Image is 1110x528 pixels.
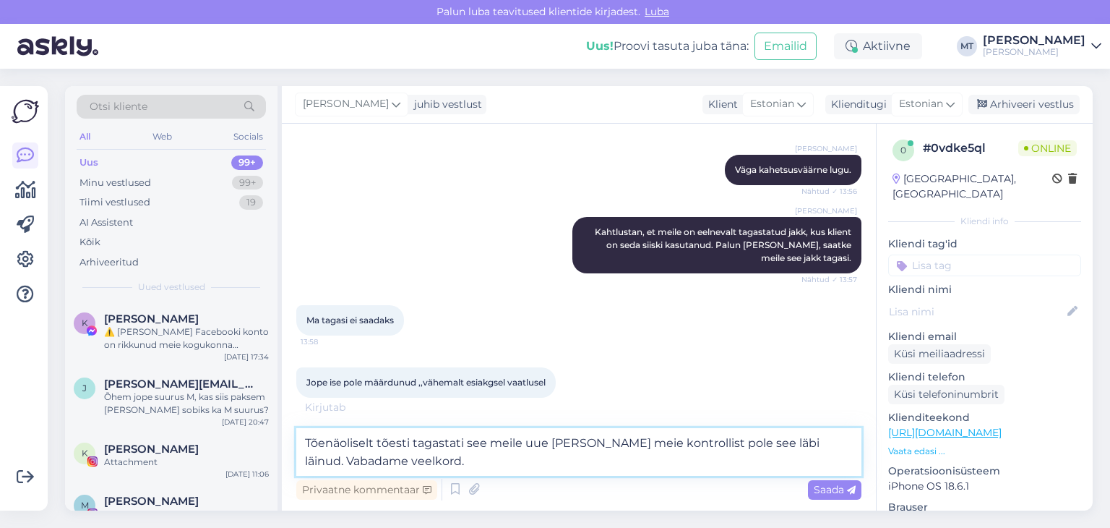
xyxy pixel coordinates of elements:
[795,143,857,154] span: [PERSON_NAME]
[225,469,269,480] div: [DATE] 11:06
[232,176,263,190] div: 99+
[888,426,1002,439] a: [URL][DOMAIN_NAME]
[735,164,851,175] span: Väga kahetsusväärne lugu.
[79,176,151,190] div: Minu vestlused
[79,235,100,250] div: Kõik
[888,410,1081,425] p: Klienditeekond
[586,38,749,55] div: Proovi tasuta juba täna:
[301,336,355,347] span: 13:58
[77,127,93,146] div: All
[296,400,861,415] div: Kirjutab
[888,215,1081,228] div: Kliendi info
[888,464,1081,479] p: Operatsioonisüsteem
[814,483,856,496] span: Saada
[82,383,87,393] span: j
[306,377,546,388] span: Jope ise pole määrdunud ,,vähemalt esiakgsel vaatlusel
[640,5,674,18] span: Luba
[983,46,1085,58] div: [PERSON_NAME]
[595,226,853,263] span: Kahtlustan, et meile on eelnevalt tagastatud jakk, kus klient on seda siiski kasutanud. Palun [PE...
[104,312,199,325] span: Kalonji Mbulayi
[224,352,269,362] div: [DATE] 17:34
[104,456,269,469] div: Attachment
[104,495,199,508] span: Marleen Pärkma
[138,281,205,294] span: Uued vestlused
[801,186,857,197] span: Nähtud ✓ 13:56
[79,216,133,230] div: AI Assistent
[968,95,1080,114] div: Arhiveeri vestlus
[1018,140,1077,156] span: Online
[801,274,857,285] span: Nähtud ✓ 13:57
[957,36,977,56] div: MT
[82,448,88,459] span: K
[79,195,150,210] div: Tiimi vestlused
[586,39,614,53] b: Uus!
[104,325,269,352] div: ⚠️ [PERSON_NAME] Facebooki konto on rikkunud meie kogukonna standardeid. Meie süsteem on saanud p...
[79,255,139,270] div: Arhiveeritud
[408,97,482,112] div: juhib vestlust
[81,500,89,511] span: M
[825,97,887,112] div: Klienditugi
[888,282,1081,297] p: Kliendi nimi
[888,445,1081,458] p: Vaata edasi ...
[222,417,269,427] div: [DATE] 20:47
[892,171,1052,202] div: [GEOGRAPHIC_DATA], [GEOGRAPHIC_DATA]
[888,479,1081,494] p: iPhone OS 18.6.1
[834,33,922,59] div: Aktiivne
[82,318,88,328] span: K
[231,156,263,170] div: 99+
[150,127,175,146] div: Web
[888,344,991,364] div: Küsi meiliaadressi
[104,508,269,521] div: Attachment
[923,140,1018,157] div: # 0vdke5ql
[888,370,1081,385] p: Kliendi telefon
[795,205,857,216] span: [PERSON_NAME]
[231,127,266,146] div: Socials
[104,391,269,417] div: Õhem jope suurus M, kas siis paksem [PERSON_NAME] sobiks ka M suurus?
[301,399,355,409] span: 13:59
[900,145,906,156] span: 0
[12,98,39,125] img: Askly Logo
[345,401,348,414] span: .
[306,315,394,325] span: Ma tagasi ei saadaks
[702,97,738,112] div: Klient
[888,255,1081,276] input: Lisa tag
[104,378,254,391] span: jane.orumaa@mail.ee
[754,33,817,60] button: Emailid
[296,480,437,500] div: Privaatne kommentaar
[888,385,1004,404] div: Küsi telefoninumbrit
[750,96,794,112] span: Estonian
[888,329,1081,344] p: Kliendi email
[888,500,1081,515] p: Brauser
[104,443,199,456] span: Kati Raudla
[303,96,389,112] span: [PERSON_NAME]
[296,428,861,476] textarea: Tõenäoliselt tõesti tagastati see meile uue [PERSON_NAME] meie kontrollist pole see läbi läinud. ...
[889,304,1064,320] input: Lisa nimi
[888,237,1081,252] p: Kliendi tag'id
[899,96,943,112] span: Estonian
[90,99,147,114] span: Otsi kliente
[983,35,1085,46] div: [PERSON_NAME]
[79,156,98,170] div: Uus
[239,195,263,210] div: 19
[983,35,1101,58] a: [PERSON_NAME][PERSON_NAME]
